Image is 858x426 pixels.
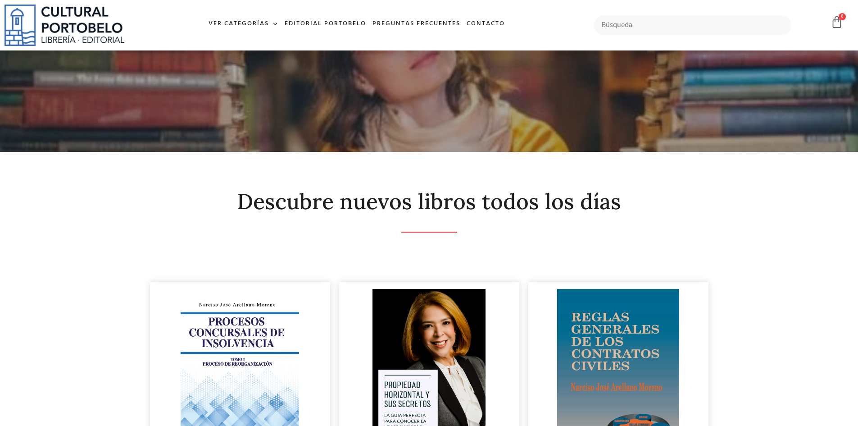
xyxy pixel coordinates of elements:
a: 0 [831,16,843,29]
input: Búsqueda [594,16,792,35]
a: Editorial Portobelo [281,14,369,34]
span: 0 [839,13,846,20]
a: Preguntas frecuentes [369,14,463,34]
a: Ver Categorías [205,14,281,34]
h2: Descubre nuevos libros todos los días [150,190,708,214]
a: Contacto [463,14,508,34]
